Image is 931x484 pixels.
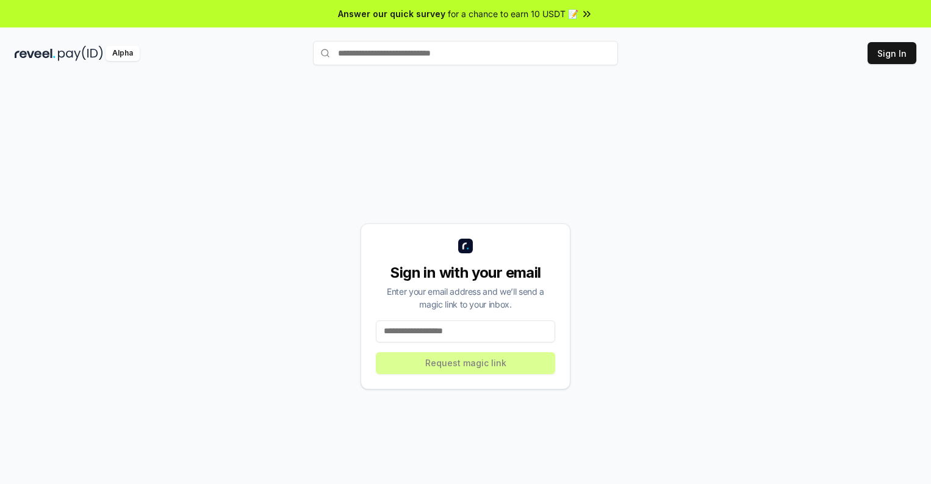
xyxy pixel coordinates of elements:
[106,46,140,61] div: Alpha
[448,7,578,20] span: for a chance to earn 10 USDT 📝
[868,42,916,64] button: Sign In
[376,263,555,283] div: Sign in with your email
[15,46,56,61] img: reveel_dark
[376,285,555,311] div: Enter your email address and we’ll send a magic link to your inbox.
[458,239,473,253] img: logo_small
[58,46,103,61] img: pay_id
[338,7,445,20] span: Answer our quick survey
